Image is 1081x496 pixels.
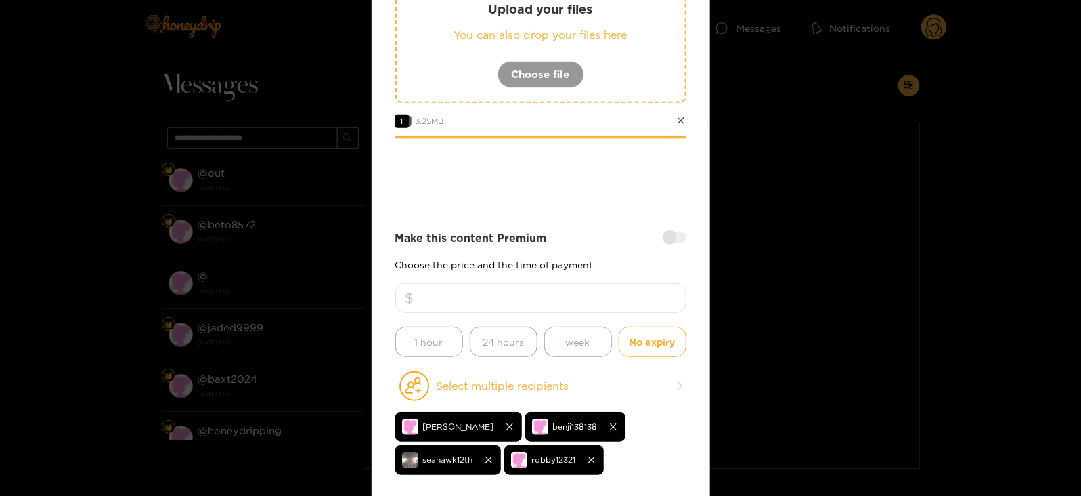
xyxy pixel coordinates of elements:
span: 1 hour [415,334,443,350]
strong: Make this content Premium [395,230,547,246]
span: week [566,334,590,350]
span: 24 hours [483,334,524,350]
span: benji138138 [553,419,598,434]
p: Choose the price and the time of payment [395,260,686,270]
span: robby12321 [532,452,576,468]
button: week [544,327,612,357]
button: 1 hour [395,327,463,357]
p: You can also drop your files here [424,27,658,43]
span: No expiry [630,334,676,350]
img: no-avatar.png [511,452,527,468]
span: [PERSON_NAME] [423,419,494,434]
p: Upload your files [424,1,658,17]
span: seahawk12th [423,452,473,468]
img: no-avatar.png [402,419,418,435]
button: No expiry [619,327,686,357]
span: 3.25 MB [416,117,445,125]
img: no-avatar.png [532,419,548,435]
button: 24 hours [470,327,537,357]
img: 8a4e8-img_3262.jpeg [402,452,418,468]
button: Select multiple recipients [395,371,686,402]
span: 1 [395,115,409,128]
button: Choose file [498,61,584,88]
